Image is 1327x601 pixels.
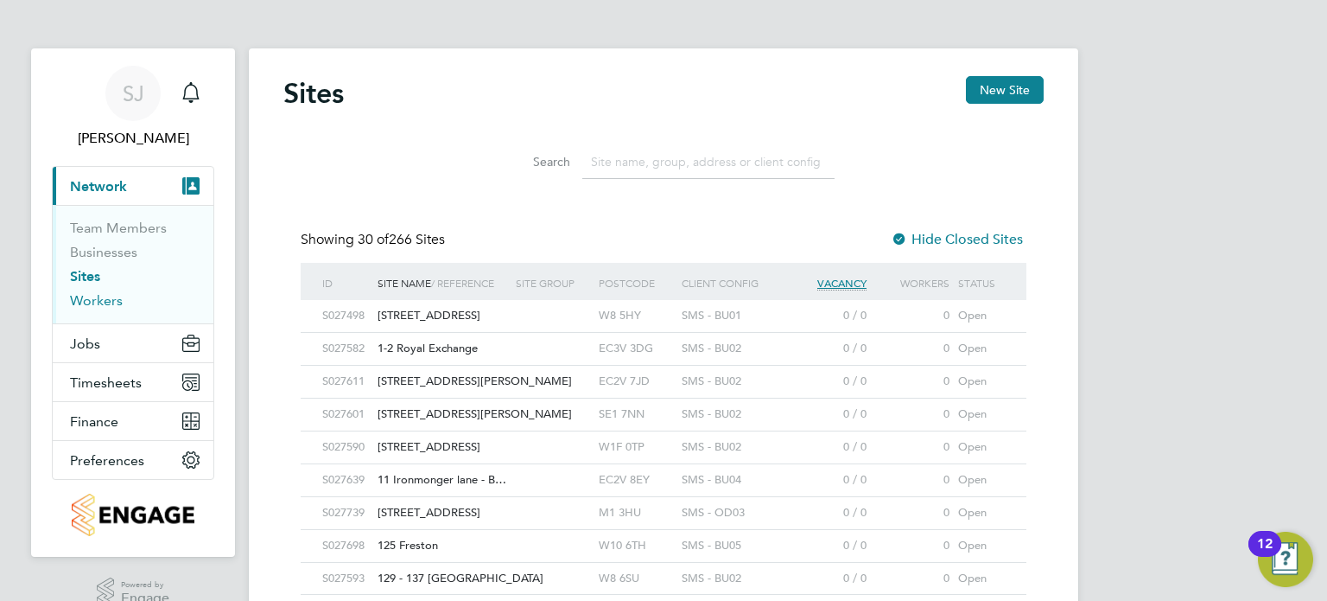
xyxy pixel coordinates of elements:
div: S027601 [318,399,373,431]
a: S027593129 - 137 [GEOGRAPHIC_DATA] W8 6SUSMS - BU020 / 00Open [318,562,1009,577]
div: 0 [871,497,954,529]
span: [STREET_ADDRESS] [378,505,480,520]
a: S027611[STREET_ADDRESS][PERSON_NAME] EC2V 7JDSMS - BU020 / 00Open [318,365,1009,380]
div: Open [954,300,1009,332]
button: Timesheets [53,363,213,401]
h2: Sites [283,76,344,111]
div: 0 / 0 [788,464,871,496]
div: ID [318,263,373,303]
span: Finance [70,413,118,430]
div: Showing [301,231,448,249]
div: 0 [871,432,954,464]
div: EC3V 3DG [594,333,677,365]
div: 0 / 0 [788,333,871,365]
div: S027593 [318,563,373,595]
div: Open [954,497,1009,529]
a: S027601[STREET_ADDRESS][PERSON_NAME] SE1 7NNSMS - BU020 / 00Open [318,398,1009,412]
a: S0275821-2 Royal Exchange EC3V 3DGSMS - BU020 / 00Open [318,332,1009,347]
span: SMS - BU02 [682,341,741,355]
div: Site Group [511,263,594,303]
div: 12 [1257,544,1273,566]
div: S027498 [318,300,373,332]
div: W8 5HY [594,300,677,332]
a: SJ[PERSON_NAME] [52,66,214,149]
span: Preferences [70,452,144,469]
span: Jobs [70,336,100,352]
div: EC2V 8EY [594,464,677,496]
button: Finance [53,402,213,440]
button: New Site [966,76,1044,104]
div: 0 [871,464,954,496]
span: Timesheets [70,374,142,391]
span: 1-2 Royal Exchange [378,341,478,355]
div: 0 [871,366,954,398]
div: 0 [871,530,954,562]
button: Preferences [53,441,213,479]
span: 125 Freston [378,538,438,553]
span: SMS - BU01 [682,308,741,323]
div: S027582 [318,333,373,365]
div: 0 / 0 [788,497,871,529]
nav: Main navigation [31,48,235,557]
span: SMS - BU02 [682,374,741,388]
button: Network [53,167,213,205]
span: SMS - BU05 [682,538,741,553]
span: [STREET_ADDRESS][PERSON_NAME] [378,374,572,388]
img: smartmanagedsolutions-logo-retina.png [72,494,194,536]
div: 0 [871,300,954,332]
div: S027739 [318,497,373,529]
div: S027611 [318,366,373,398]
label: Search [492,154,570,169]
div: Workers [871,263,954,303]
div: S027698 [318,530,373,562]
span: 30 of [358,231,389,248]
div: Network [53,205,213,323]
a: Team Members [70,220,167,236]
a: S027498[STREET_ADDRESS] W8 5HYSMS - BU010 / 00Open [318,299,1009,314]
div: Site Name [373,263,511,303]
div: Open [954,530,1009,562]
div: 0 / 0 [788,563,871,595]
div: EC2V 7JD [594,366,677,398]
div: S027639 [318,464,373,496]
span: SMS - BU04 [682,472,741,487]
a: Businesses [70,244,137,260]
span: / Reference [431,276,494,290]
div: S027590 [318,432,373,464]
span: Vacancy [817,276,867,291]
span: 11 Ironmonger lane - B… [378,472,506,487]
span: [STREET_ADDRESS][PERSON_NAME] [378,406,572,421]
a: S02763911 Ironmonger lane - B… EC2V 8EYSMS - BU040 / 00Open [318,464,1009,478]
a: Workers [70,292,123,309]
a: Sites [70,268,100,285]
a: Go to home page [52,494,214,536]
a: S027739[STREET_ADDRESS] M1 3HUSMS - OD030 / 00Open [318,496,1009,511]
span: [STREET_ADDRESS] [378,439,480,454]
div: Open [954,333,1009,365]
div: W1F 0TP [594,432,677,464]
div: 0 / 0 [788,366,871,398]
span: Sam Jenner [52,128,214,149]
label: Hide Closed Sites [891,231,1023,248]
div: 0 / 0 [788,432,871,464]
div: Open [954,563,1009,595]
span: SMS - BU02 [682,571,741,585]
div: 0 [871,563,954,595]
div: Status [954,263,1009,303]
span: Powered by [121,578,169,592]
div: W10 6TH [594,530,677,562]
div: Open [954,432,1009,464]
div: W8 6SU [594,563,677,595]
div: Open [954,464,1009,496]
div: 0 [871,399,954,431]
span: 129 - 137 [GEOGRAPHIC_DATA] [378,571,543,585]
div: 0 / 0 [788,530,871,562]
div: Postcode [594,263,677,303]
span: SMS - BU02 [682,406,741,421]
button: Open Resource Center, 12 new notifications [1258,532,1313,587]
div: Open [954,366,1009,398]
button: Jobs [53,324,213,362]
span: [STREET_ADDRESS] [378,308,480,323]
div: Open [954,399,1009,431]
a: S027698125 Freston W10 6THSMS - BU050 / 00Open [318,529,1009,544]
